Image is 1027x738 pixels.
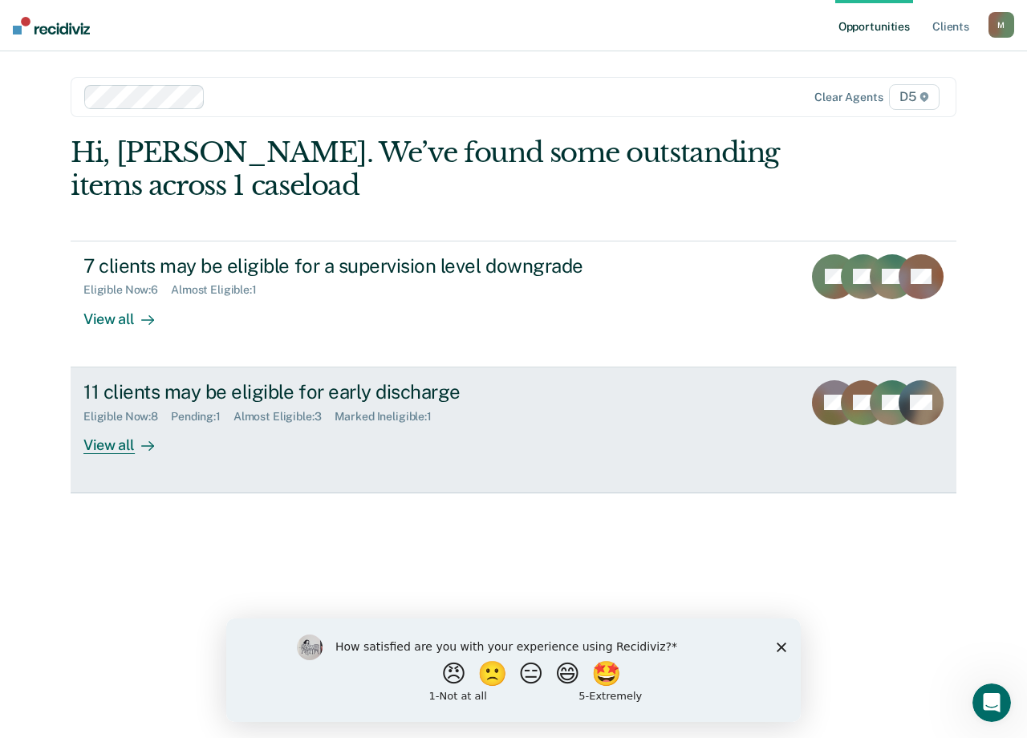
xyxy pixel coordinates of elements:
[226,618,801,722] iframe: Survey by Kim from Recidiviz
[13,17,90,34] img: Recidiviz
[83,423,173,454] div: View all
[233,410,335,424] div: Almost Eligible : 3
[972,683,1011,722] iframe: Intercom live chat
[83,254,647,278] div: 7 clients may be eligible for a supervision level downgrade
[71,241,956,367] a: 7 clients may be eligible for a supervision level downgradeEligible Now:6Almost Eligible:1View all
[83,297,173,328] div: View all
[71,136,779,202] div: Hi, [PERSON_NAME]. We’ve found some outstanding items across 1 caseload
[83,380,647,403] div: 11 clients may be eligible for early discharge
[171,410,233,424] div: Pending : 1
[71,367,956,493] a: 11 clients may be eligible for early dischargeEligible Now:8Pending:1Almost Eligible:3Marked Inel...
[889,84,940,110] span: D5
[83,283,171,297] div: Eligible Now : 6
[83,410,171,424] div: Eligible Now : 8
[335,410,444,424] div: Marked Ineligible : 1
[814,91,883,104] div: Clear agents
[171,283,270,297] div: Almost Eligible : 1
[988,12,1014,38] button: M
